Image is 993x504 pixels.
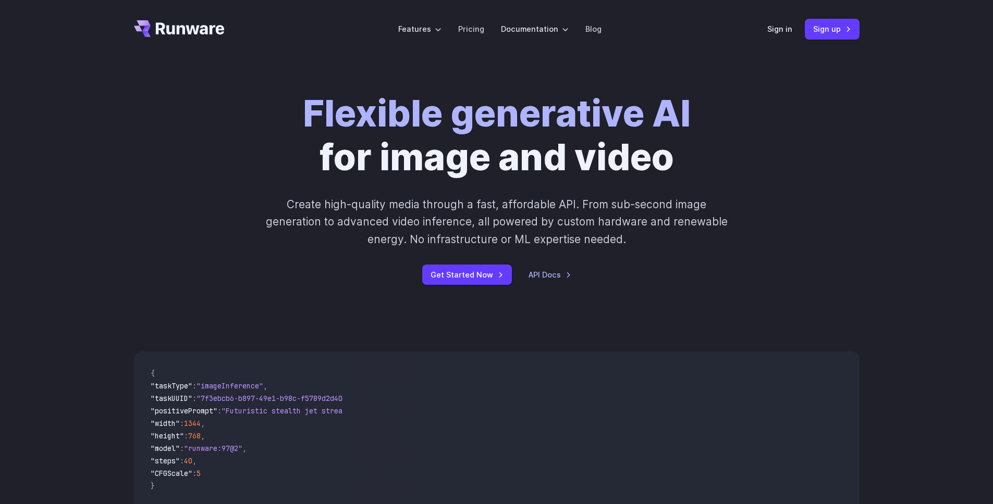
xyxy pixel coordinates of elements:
[501,23,569,35] label: Documentation
[192,456,197,465] span: ,
[184,431,188,440] span: :
[151,444,180,453] span: "model"
[805,19,860,39] a: Sign up
[529,269,571,281] a: API Docs
[222,406,601,415] span: "Futuristic stealth jet streaking through a neon-lit cityscape with glowing purple exhaust"
[151,381,192,390] span: "taskType"
[151,394,192,403] span: "taskUUID"
[197,381,263,390] span: "imageInference"
[151,431,184,440] span: "height"
[242,444,247,453] span: ,
[180,444,184,453] span: :
[398,23,442,35] label: Features
[201,419,205,428] span: ,
[422,264,512,285] a: Get Started Now
[134,20,225,37] a: Go to /
[197,469,201,478] span: 5
[151,481,155,490] span: }
[303,92,691,179] h1: for image and video
[458,23,484,35] a: Pricing
[192,469,197,478] span: :
[192,394,197,403] span: :
[192,381,197,390] span: :
[201,431,205,440] span: ,
[264,196,729,248] p: Create high-quality media through a fast, affordable API. From sub-second image generation to adv...
[303,91,691,135] strong: Flexible generative AI
[263,381,267,390] span: ,
[184,419,201,428] span: 1344
[151,406,217,415] span: "positivePrompt"
[180,456,184,465] span: :
[217,406,222,415] span: :
[180,419,184,428] span: :
[767,23,792,35] a: Sign in
[151,419,180,428] span: "width"
[197,394,355,403] span: "7f3ebcb6-b897-49e1-b98c-f5789d2d40d7"
[151,456,180,465] span: "steps"
[151,469,192,478] span: "CFGScale"
[585,23,602,35] a: Blog
[151,369,155,378] span: {
[184,444,242,453] span: "runware:97@2"
[188,431,201,440] span: 768
[184,456,192,465] span: 40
